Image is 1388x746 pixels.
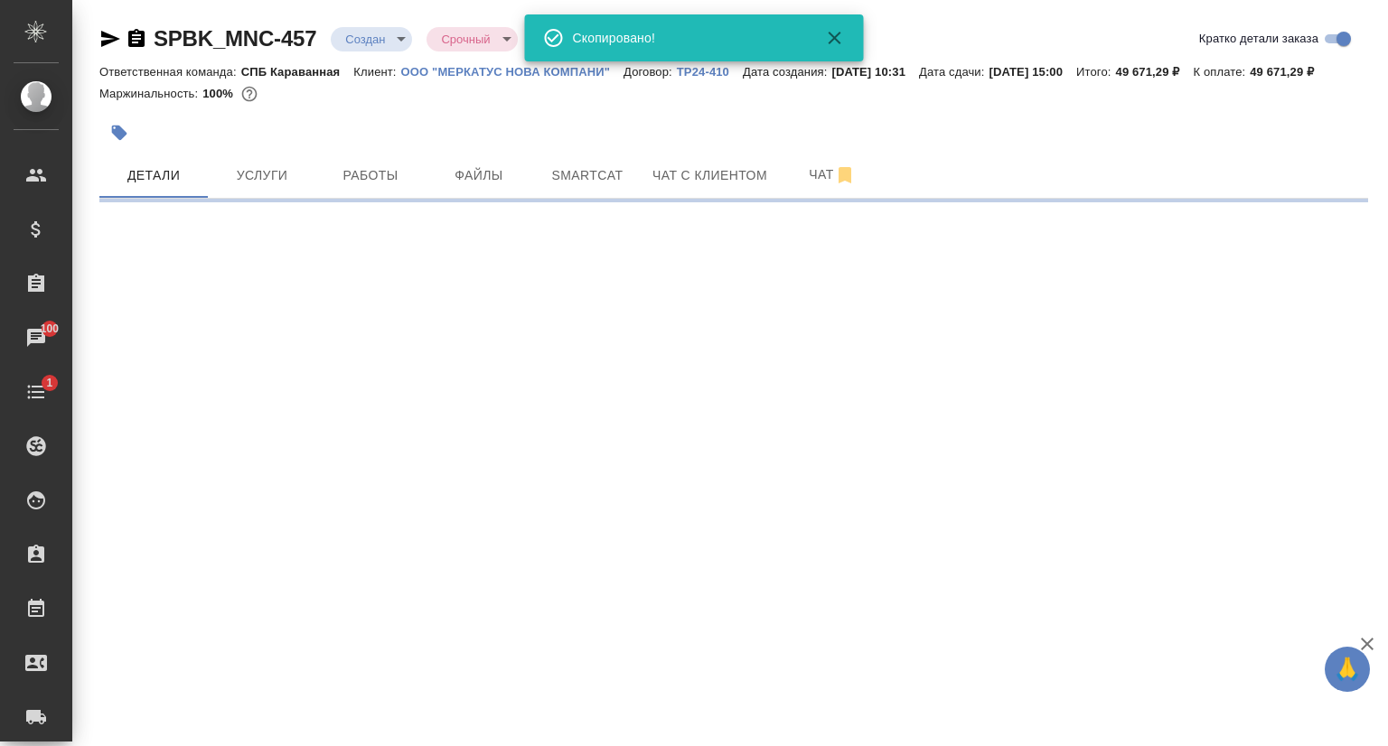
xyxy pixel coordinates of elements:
a: 100 [5,315,68,360]
span: Smartcat [544,164,631,187]
span: Услуги [219,164,305,187]
div: Создан [331,27,412,51]
span: Чат с клиентом [652,164,767,187]
p: К оплате: [1194,65,1251,79]
p: СПБ Караванная [241,65,354,79]
div: Скопировано! [573,29,799,47]
p: 49 671,29 ₽ [1116,65,1194,79]
p: [DATE] 10:31 [831,65,919,79]
p: Клиент: [353,65,400,79]
span: 🙏 [1332,650,1363,688]
p: ТР24-410 [677,65,743,79]
button: Скопировать ссылку [126,28,147,50]
div: Создан [427,27,517,51]
a: ТР24-410 [677,63,743,79]
p: Ответственная команда: [99,65,241,79]
span: Работы [327,164,414,187]
p: ООО "МЕРКАТУС НОВА КОМПАНИ" [401,65,624,79]
p: Договор: [624,65,677,79]
p: [DATE] 15:00 [989,65,1076,79]
a: 1 [5,369,68,415]
svg: Отписаться [834,164,856,186]
span: Чат [789,163,876,186]
p: 49 671,29 ₽ [1250,65,1327,79]
span: 1 [35,374,63,392]
button: 0.00 RUB; [238,82,261,106]
button: Скопировать ссылку для ЯМессенджера [99,28,121,50]
button: Закрыть [813,27,857,49]
p: 100% [202,87,238,100]
button: Добавить тэг [99,113,139,153]
span: Кратко детали заказа [1199,30,1318,48]
button: Создан [340,32,390,47]
span: 100 [30,320,70,338]
p: Маржинальность: [99,87,202,100]
a: SPBK_MNC-457 [154,26,316,51]
a: ООО "МЕРКАТУС НОВА КОМПАНИ" [401,63,624,79]
button: 🙏 [1325,647,1370,692]
span: Детали [110,164,197,187]
p: Дата создания: [743,65,831,79]
button: Срочный [436,32,495,47]
p: Итого: [1076,65,1115,79]
span: Файлы [436,164,522,187]
p: Дата сдачи: [919,65,989,79]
